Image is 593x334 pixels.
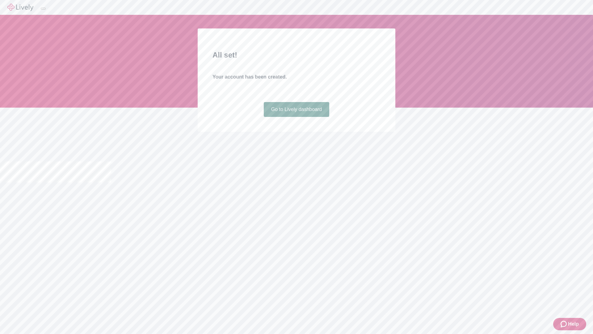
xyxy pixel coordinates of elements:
[561,320,568,328] svg: Zendesk support icon
[7,4,33,11] img: Lively
[264,102,330,117] a: Go to Lively dashboard
[212,73,381,81] h4: Your account has been created.
[553,318,586,330] button: Zendesk support iconHelp
[41,8,46,10] button: Log out
[568,320,579,328] span: Help
[212,49,381,61] h2: All set!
